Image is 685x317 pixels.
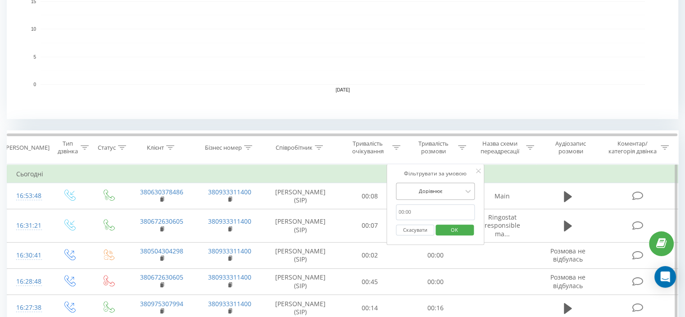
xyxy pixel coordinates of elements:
[403,242,468,268] td: 00:00
[442,223,467,237] span: OK
[208,188,251,196] a: 380933311400
[31,27,36,32] text: 10
[435,225,474,236] button: OK
[337,209,403,243] td: 00:07
[276,144,313,152] div: Співробітник
[208,247,251,255] a: 380933311400
[396,225,434,236] button: Скасувати
[16,247,40,264] div: 16:30:41
[264,209,337,243] td: [PERSON_NAME] (SIP)
[264,269,337,295] td: [PERSON_NAME] (SIP)
[16,187,40,205] div: 16:53:48
[16,299,40,317] div: 16:27:38
[337,242,403,268] td: 00:02
[337,269,403,295] td: 00:45
[264,242,337,268] td: [PERSON_NAME] (SIP)
[345,140,390,155] div: Тривалість очікування
[396,169,475,178] div: Фільтрувати за умовою
[606,140,658,155] div: Коментар/категорія дзвінка
[4,144,50,152] div: [PERSON_NAME]
[16,217,40,234] div: 16:31:21
[468,183,536,209] td: Main
[140,273,183,281] a: 380672630605
[16,273,40,290] div: 16:28:48
[33,82,36,87] text: 0
[264,183,337,209] td: [PERSON_NAME] (SIP)
[140,188,183,196] a: 380630378486
[403,269,468,295] td: 00:00
[140,247,183,255] a: 380504304298
[7,165,678,183] td: Сьогодні
[98,144,116,152] div: Статус
[411,140,456,155] div: Тривалість розмови
[476,140,524,155] div: Назва схеми переадресації
[336,87,350,92] text: [DATE]
[147,144,164,152] div: Клієнт
[57,140,78,155] div: Тип дзвінка
[205,144,242,152] div: Бізнес номер
[485,213,520,238] span: Ringostat responsible ma...
[550,273,585,289] span: Розмова не відбулась
[544,140,597,155] div: Аудіозапис розмови
[140,299,183,308] a: 380975307994
[654,266,676,288] div: Open Intercom Messenger
[208,299,251,308] a: 380933311400
[208,273,251,281] a: 380933311400
[396,204,475,220] input: 00:00
[550,247,585,263] span: Розмова не відбулась
[208,217,251,225] a: 380933311400
[33,55,36,60] text: 5
[140,217,183,225] a: 380672630605
[337,183,403,209] td: 00:08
